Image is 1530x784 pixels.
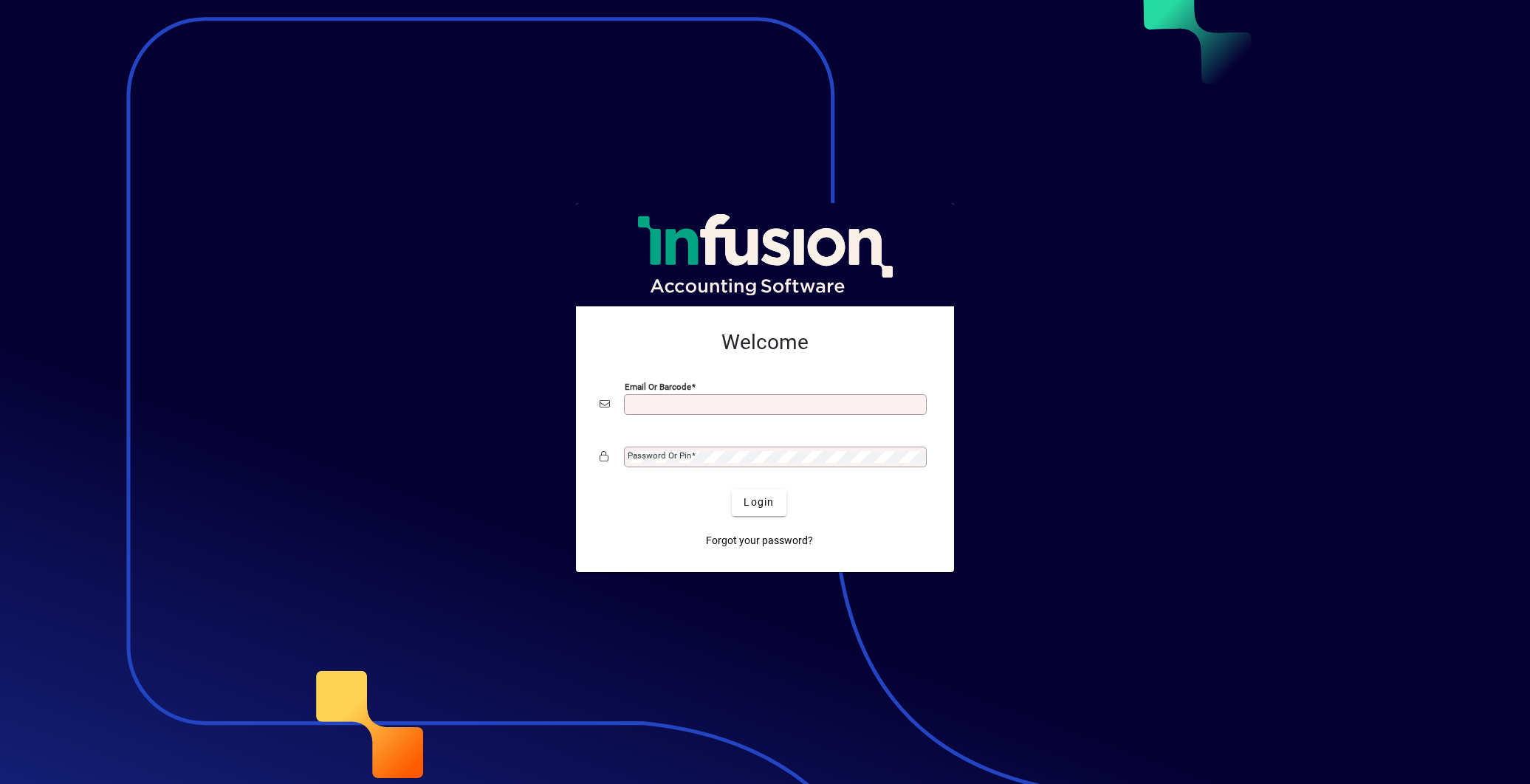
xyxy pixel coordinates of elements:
[744,495,774,510] span: Login
[628,450,691,461] mat-label: Password or Pin
[625,381,691,391] mat-label: Email or Barcode
[706,533,813,549] span: Forgot your password?
[700,528,819,554] a: Forgot your password?
[732,489,786,516] button: Login
[600,330,930,355] h2: Welcome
